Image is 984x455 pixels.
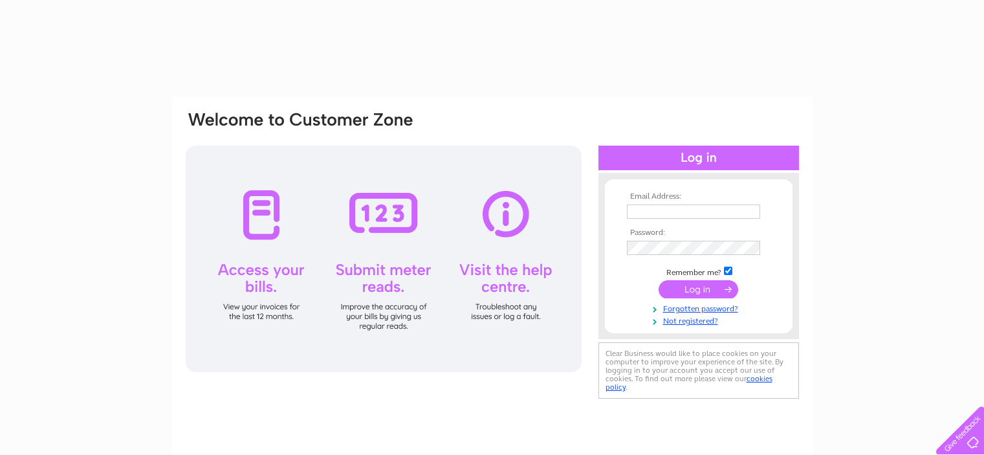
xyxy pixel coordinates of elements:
th: Password: [624,228,774,238]
a: cookies policy [606,374,772,392]
a: Not registered? [627,314,774,326]
input: Submit [659,280,738,298]
td: Remember me? [624,265,774,278]
th: Email Address: [624,192,774,201]
a: Forgotten password? [627,302,774,314]
div: Clear Business would like to place cookies on your computer to improve your experience of the sit... [598,342,799,399]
